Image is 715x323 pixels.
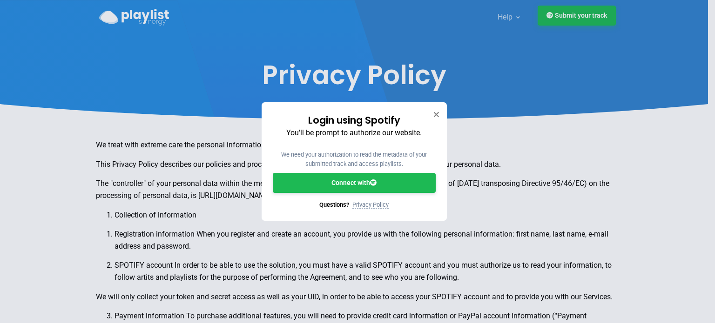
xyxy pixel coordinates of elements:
[273,150,436,169] p: We need your authorization to read the metadata of your submitted track and access playlists.
[273,127,436,139] p: You'll be prompt to authorize our website.
[273,113,436,127] h3: Login using Spotify
[433,110,439,119] button: Close
[319,201,349,208] span: Questions?
[273,173,436,193] a: Connect with
[352,201,389,209] a: Privacy Policy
